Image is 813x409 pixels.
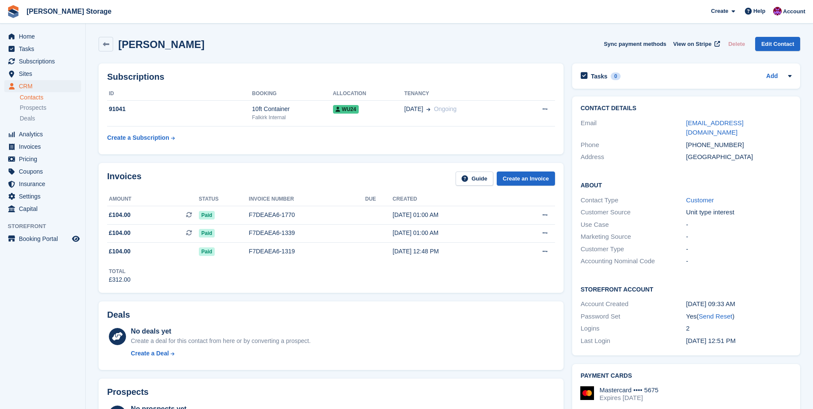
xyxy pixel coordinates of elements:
[23,4,115,18] a: [PERSON_NAME] Storage
[581,105,792,112] h2: Contact Details
[107,387,149,397] h2: Prospects
[581,312,686,322] div: Password Set
[8,222,85,231] span: Storefront
[19,43,70,55] span: Tasks
[4,203,81,215] a: menu
[600,394,659,402] div: Expires [DATE]
[107,192,199,206] th: Amount
[4,141,81,153] a: menu
[725,37,748,51] button: Delete
[131,349,169,358] div: Create a Deal
[20,104,46,112] span: Prospects
[600,386,659,394] div: Mastercard •••• 5675
[107,133,169,142] div: Create a Subscription
[107,87,252,101] th: ID
[4,178,81,190] a: menu
[4,153,81,165] a: menu
[249,192,365,206] th: Invoice number
[711,7,728,15] span: Create
[696,313,734,320] span: ( )
[109,229,131,238] span: £104.00
[4,80,81,92] a: menu
[109,211,131,220] span: £104.00
[19,128,70,140] span: Analytics
[19,68,70,80] span: Sites
[19,55,70,67] span: Subscriptions
[611,72,621,80] div: 0
[252,114,333,121] div: Falkirk Internal
[107,105,252,114] div: 91041
[393,211,510,220] div: [DATE] 01:00 AM
[581,336,686,346] div: Last Login
[249,247,365,256] div: F7DEAEA6-1319
[686,220,792,230] div: -
[404,87,516,101] th: Tenancy
[580,386,594,400] img: Mastercard Logo
[199,211,215,220] span: Paid
[604,37,666,51] button: Sync payment methods
[783,7,805,16] span: Account
[686,152,792,162] div: [GEOGRAPHIC_DATA]
[4,190,81,202] a: menu
[686,196,714,204] a: Customer
[404,105,423,114] span: [DATE]
[252,87,333,101] th: Booking
[686,256,792,266] div: -
[581,285,792,293] h2: Storefront Account
[581,195,686,205] div: Contact Type
[686,312,792,322] div: Yes
[4,128,81,140] a: menu
[20,114,81,123] a: Deals
[686,119,744,136] a: [EMAIL_ADDRESS][DOMAIN_NAME]
[673,40,711,48] span: View on Stripe
[393,247,510,256] div: [DATE] 12:48 PM
[19,80,70,92] span: CRM
[107,310,130,320] h2: Deals
[497,171,555,186] a: Create an Invoice
[19,141,70,153] span: Invoices
[19,165,70,177] span: Coupons
[109,268,131,275] div: Total
[7,5,20,18] img: stora-icon-8386f47178a22dfd0bd8f6a31ec36ba5ce8667c1dd55bd0f319d3a0aa187defe.svg
[686,324,792,334] div: 2
[581,232,686,242] div: Marketing Source
[252,105,333,114] div: 10ft Container
[333,87,405,101] th: Allocation
[107,130,175,146] a: Create a Subscription
[670,37,722,51] a: View on Stripe
[4,233,81,245] a: menu
[333,105,359,114] span: WU24
[773,7,782,15] img: Audra Whitelaw
[686,299,792,309] div: [DATE] 09:33 AM
[686,208,792,217] div: Unit type interest
[755,37,800,51] a: Edit Contact
[131,349,310,358] a: Create a Deal
[581,152,686,162] div: Address
[591,72,608,80] h2: Tasks
[434,105,456,112] span: Ongoing
[4,55,81,67] a: menu
[699,313,732,320] a: Send Reset
[686,337,736,344] time: 2025-06-16 11:51:13 UTC
[19,178,70,190] span: Insurance
[20,103,81,112] a: Prospects
[686,244,792,254] div: -
[19,30,70,42] span: Home
[686,232,792,242] div: -
[581,180,792,189] h2: About
[131,337,310,346] div: Create a deal for this contact from here or by converting a prospect.
[581,256,686,266] div: Accounting Nominal Code
[4,43,81,55] a: menu
[19,190,70,202] span: Settings
[581,373,792,379] h2: Payment cards
[581,140,686,150] div: Phone
[4,165,81,177] a: menu
[686,140,792,150] div: [PHONE_NUMBER]
[581,118,686,138] div: Email
[393,229,510,238] div: [DATE] 01:00 AM
[249,211,365,220] div: F7DEAEA6-1770
[118,39,204,50] h2: [PERSON_NAME]
[393,192,510,206] th: Created
[109,247,131,256] span: £104.00
[199,192,249,206] th: Status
